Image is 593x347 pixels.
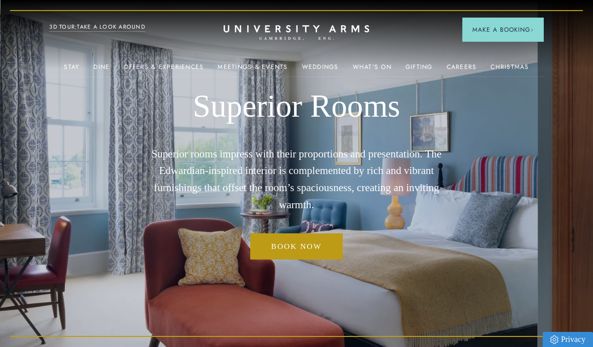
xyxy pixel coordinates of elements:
a: Christmas [490,63,529,76]
button: Make a BookingArrow icon [462,18,544,42]
h1: Superior Rooms [148,88,445,125]
a: Privacy [543,332,593,347]
a: Dine [93,63,110,76]
a: Stay [64,63,79,76]
a: Careers [447,63,477,76]
span: Make a Booking [472,25,534,34]
a: Gifting [406,63,433,76]
a: Home [224,25,369,41]
a: Meetings & Events [218,63,287,76]
a: Book now [250,233,343,259]
img: Privacy [550,335,558,344]
a: 3D TOUR:TAKE A LOOK AROUND [49,23,145,32]
a: Offers & Experiences [124,63,204,76]
p: Superior rooms impress with their proportions and presentation. The Edwardian-inspired interior i... [148,146,445,214]
a: What's On [353,63,391,76]
img: Arrow icon [530,28,534,32]
a: Weddings [302,63,339,76]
